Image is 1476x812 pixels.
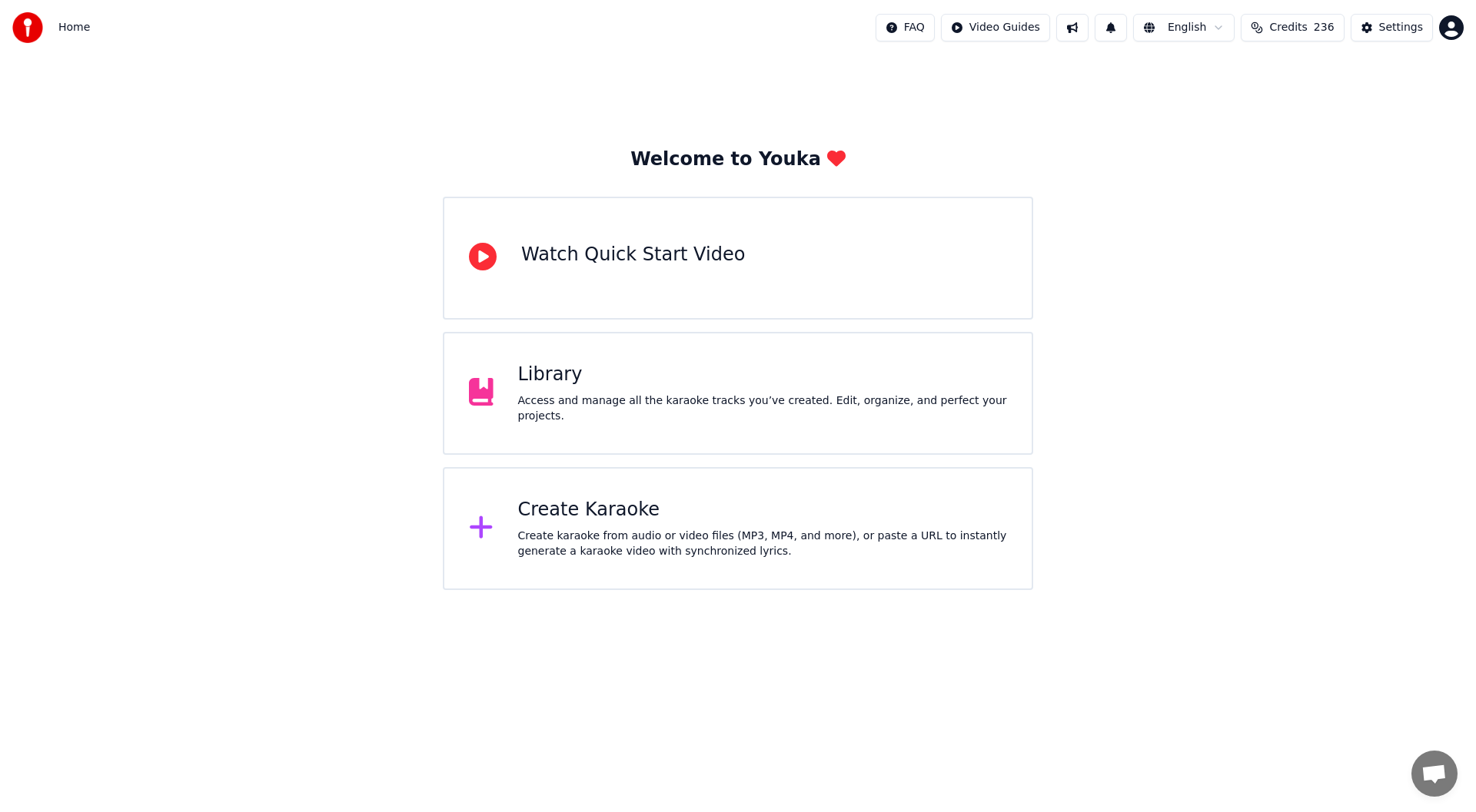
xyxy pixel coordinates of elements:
button: Settings [1351,14,1433,41]
div: Watch Quick Start Video [521,243,745,267]
nav: breadcrumb [58,20,90,35]
span: Credits [1269,20,1307,35]
div: Settings [1379,20,1423,35]
span: Home [58,20,90,35]
button: FAQ [876,14,935,41]
div: Create Karaoke [518,498,1008,522]
div: Library [518,363,1008,387]
div: Create karaoke from audio or video files (MP3, MP4, and more), or paste a URL to instantly genera... [518,529,1008,559]
div: Access and manage all the karaoke tracks you’ve created. Edit, organize, and perfect your projects. [518,393,1008,424]
button: Video Guides [941,14,1050,41]
img: youka [12,12,43,43]
button: Credits236 [1241,14,1344,41]
span: 236 [1314,20,1335,35]
div: Open chat [1411,751,1458,797]
div: Welcome to Youka [630,147,846,172]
